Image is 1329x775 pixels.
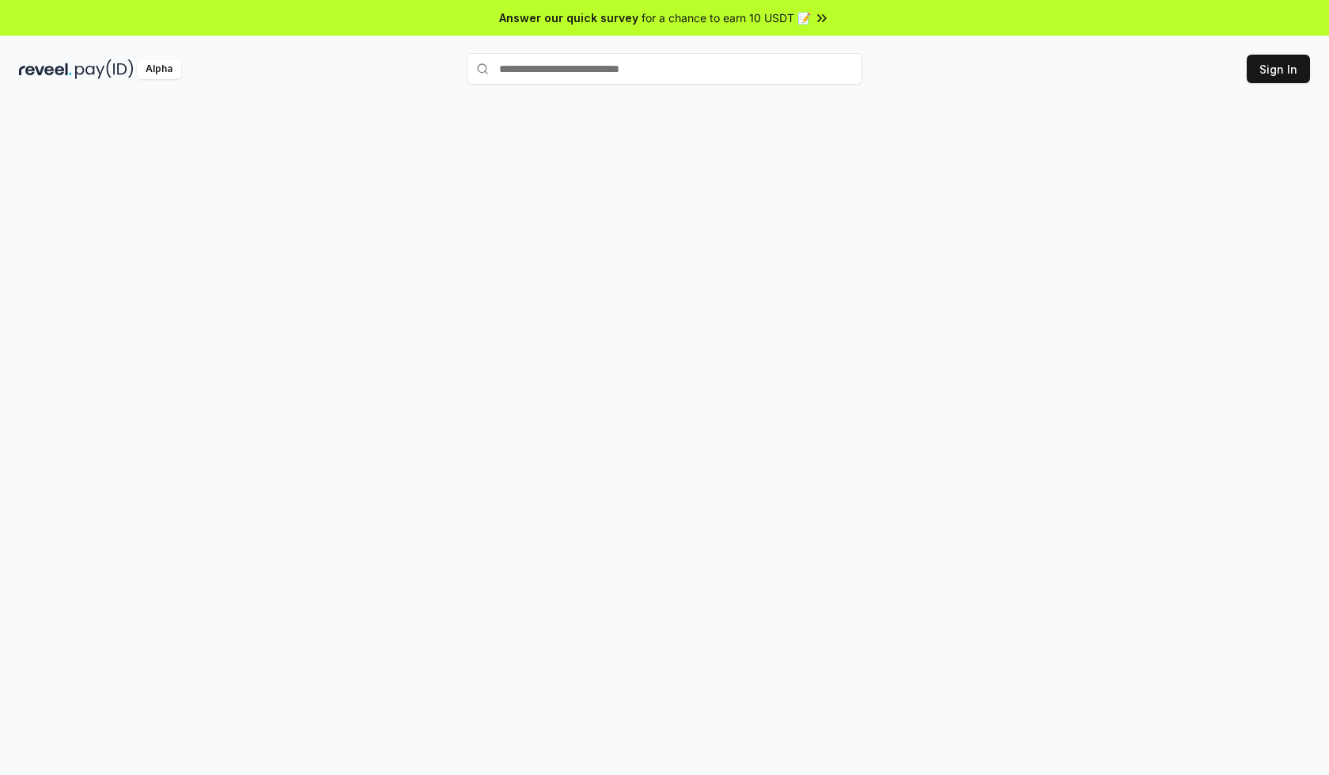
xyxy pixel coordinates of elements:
[75,59,134,79] img: pay_id
[19,59,72,79] img: reveel_dark
[137,59,181,79] div: Alpha
[642,9,811,26] span: for a chance to earn 10 USDT 📝
[499,9,638,26] span: Answer our quick survey
[1247,55,1310,83] button: Sign In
